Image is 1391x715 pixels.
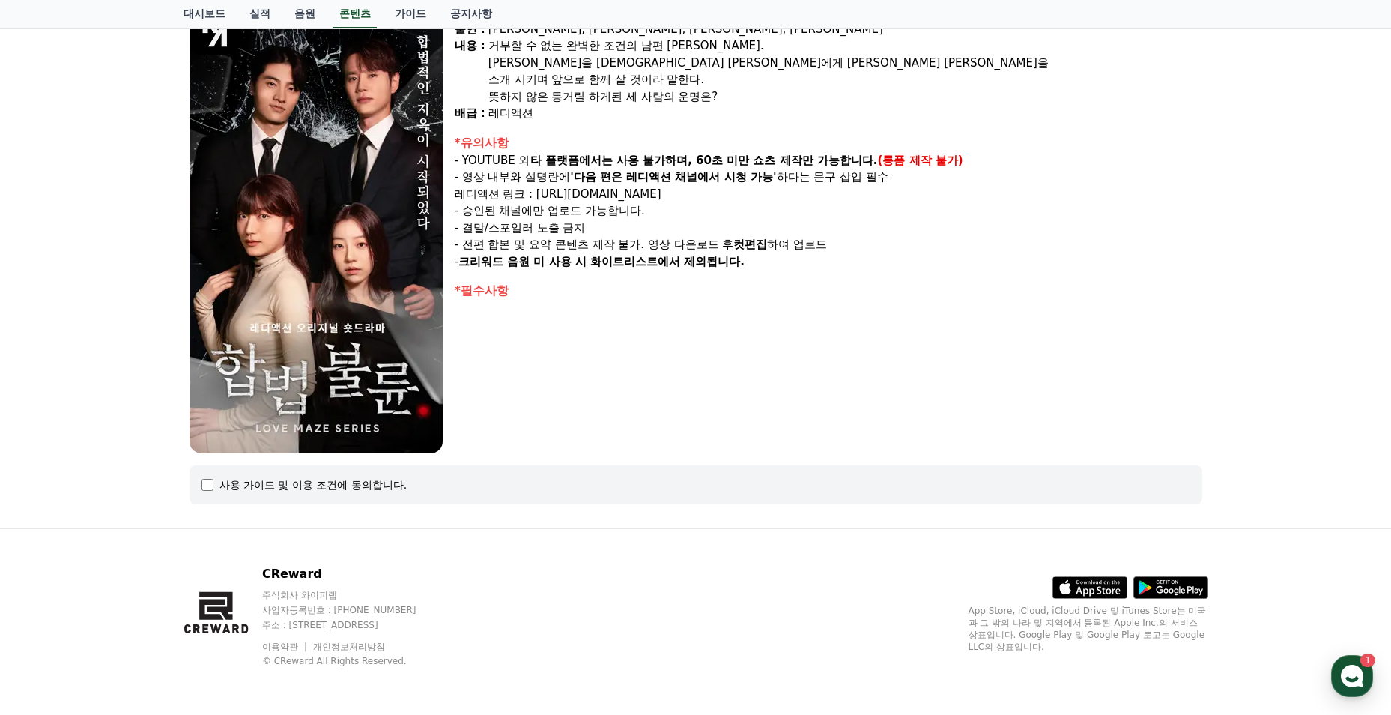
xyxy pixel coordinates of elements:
[488,37,1202,55] div: 거부할 수 없는 완벽한 조건의 남편 [PERSON_NAME].
[455,37,485,105] div: 내용 :
[488,55,1202,72] div: [PERSON_NAME]을 [DEMOGRAPHIC_DATA] [PERSON_NAME]에게 [PERSON_NAME] [PERSON_NAME]을
[99,475,193,513] a: 1대화
[219,477,407,492] div: 사용 가이드 및 이용 조건에 동의합니다.
[455,186,1202,203] p: 레디액션 링크 : [URL][DOMAIN_NAME]
[262,619,445,631] p: 주소 : [STREET_ADDRESS]
[488,88,1202,106] div: 뜻하지 않은 동거릴 하게된 세 사람의 운명은?
[455,282,1202,300] div: *필수사항
[733,238,767,251] strong: 컷편집
[455,169,1202,186] p: - 영상 내부와 설명란에 하다는 문구 삽입 필수
[455,220,1202,237] p: - 결말/스포일러 노출 금지
[455,152,1202,169] p: - YOUTUBE 외
[47,498,56,510] span: 홈
[878,154,963,167] strong: (롱폼 제작 불가)
[488,105,1202,122] div: 레디액션
[455,105,485,122] div: 배급 :
[455,134,1202,152] div: *유의사항
[152,474,157,486] span: 1
[4,475,99,513] a: 홈
[969,605,1208,653] p: App Store, iCloud, iCloud Drive 및 iTunes Store는 미국과 그 밖의 나라 및 지역에서 등록된 Apple Inc.의 서비스 상표입니다. Goo...
[313,642,385,652] a: 개인정보처리방침
[455,253,1202,271] p: -
[190,4,443,453] img: video
[530,154,878,167] strong: 타 플랫폼에서는 사용 불가하며, 60초 미만 쇼츠 제작만 가능합니다.
[455,202,1202,220] p: - 승인된 채널에만 업로드 가능합니다.
[455,236,1202,253] p: - 전편 합본 및 요약 콘텐츠 제작 불가. 영상 다운로드 후 하여 업로드
[488,71,1202,88] div: 소개 시키며 앞으로 함께 살 것이라 말한다.
[193,475,288,513] a: 설정
[570,170,776,184] strong: '다음 편은 레디액션 채널에서 시청 가능'
[231,498,249,510] span: 설정
[262,655,445,667] p: © CReward All Rights Reserved.
[262,589,445,601] p: 주식회사 와이피랩
[458,255,745,268] strong: 크리워드 음원 미 사용 시 화이트리스트에서 제외됩니다.
[137,498,155,510] span: 대화
[262,604,445,616] p: 사업자등록번호 : [PHONE_NUMBER]
[262,565,445,583] p: CReward
[262,642,309,652] a: 이용약관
